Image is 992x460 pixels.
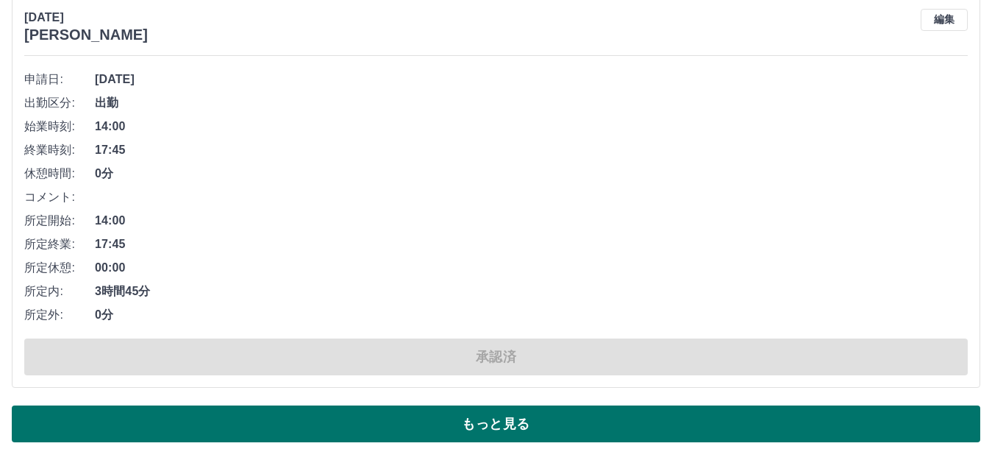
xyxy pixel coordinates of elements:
span: 所定終業: [24,236,95,253]
span: 終業時刻: [24,141,95,159]
p: [DATE] [24,9,148,26]
span: 0分 [95,165,968,183]
span: 3時間45分 [95,283,968,300]
span: 14:00 [95,212,968,230]
button: 編集 [921,9,968,31]
span: コメント: [24,188,95,206]
span: 休憩時間: [24,165,95,183]
span: 出勤 [95,94,968,112]
span: 所定休憩: [24,259,95,277]
span: 17:45 [95,141,968,159]
span: 始業時刻: [24,118,95,135]
h3: [PERSON_NAME] [24,26,148,43]
span: 14:00 [95,118,968,135]
span: 0分 [95,306,968,324]
span: 所定開始: [24,212,95,230]
span: 出勤区分: [24,94,95,112]
span: [DATE] [95,71,968,88]
span: 所定内: [24,283,95,300]
span: 17:45 [95,236,968,253]
span: 00:00 [95,259,968,277]
span: 所定外: [24,306,95,324]
button: もっと見る [12,406,980,442]
span: 申請日: [24,71,95,88]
